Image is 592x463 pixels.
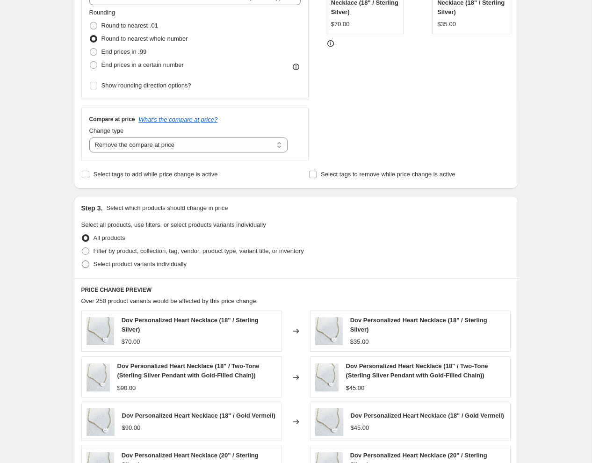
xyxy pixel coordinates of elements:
span: Select all products, use filters, or select products variants individually [81,221,266,228]
img: heartnew_80x.jpg [315,317,343,345]
span: All products [94,234,125,241]
span: End prices in a certain number [101,61,184,68]
h3: Compare at price [89,116,135,123]
span: $90.00 [122,424,141,431]
img: heartnew_80x.jpg [315,363,339,391]
span: End prices in .99 [101,48,147,55]
img: heartnew_80x.jpg [87,408,115,436]
span: Dov Personalized Heart Necklace (18" / Sterling Silver) [350,317,487,333]
span: Show rounding direction options? [101,82,191,89]
span: Dov Personalized Heart Necklace (18" / Two-Tone (Sterling Silver Pendant with Gold-Filled Chain)) [346,362,488,379]
span: $70.00 [122,338,140,345]
img: heartnew_80x.jpg [87,317,114,345]
h6: PRICE CHANGE PREVIEW [81,286,511,294]
span: Round to nearest whole number [101,35,188,42]
p: Select which products should change in price [106,203,228,213]
span: Round to nearest .01 [101,22,158,29]
span: Select product variants individually [94,260,187,268]
span: $45.00 [346,384,365,391]
span: $90.00 [117,384,136,391]
span: Dov Personalized Heart Necklace (18" / Gold Vermeil) [351,412,504,419]
span: Over 250 product variants would be affected by this price change: [81,297,258,304]
span: $35.00 [350,338,369,345]
span: Filter by product, collection, tag, vendor, product type, variant title, or inventory [94,247,304,254]
span: Select tags to add while price change is active [94,171,218,178]
span: $35.00 [437,21,456,28]
h2: Step 3. [81,203,103,213]
span: Select tags to remove while price change is active [321,171,455,178]
span: Dov Personalized Heart Necklace (18" / Gold Vermeil) [122,412,275,419]
span: Change type [89,127,124,134]
span: Dov Personalized Heart Necklace (18" / Sterling Silver) [122,317,259,333]
img: heartnew_80x.jpg [315,408,343,436]
span: Rounding [89,9,116,16]
span: $70.00 [331,21,350,28]
span: $45.00 [351,424,369,431]
button: What's the compare at price? [139,116,218,123]
span: Dov Personalized Heart Necklace (18" / Two-Tone (Sterling Silver Pendant with Gold-Filled Chain)) [117,362,260,379]
img: heartnew_80x.jpg [87,363,110,391]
